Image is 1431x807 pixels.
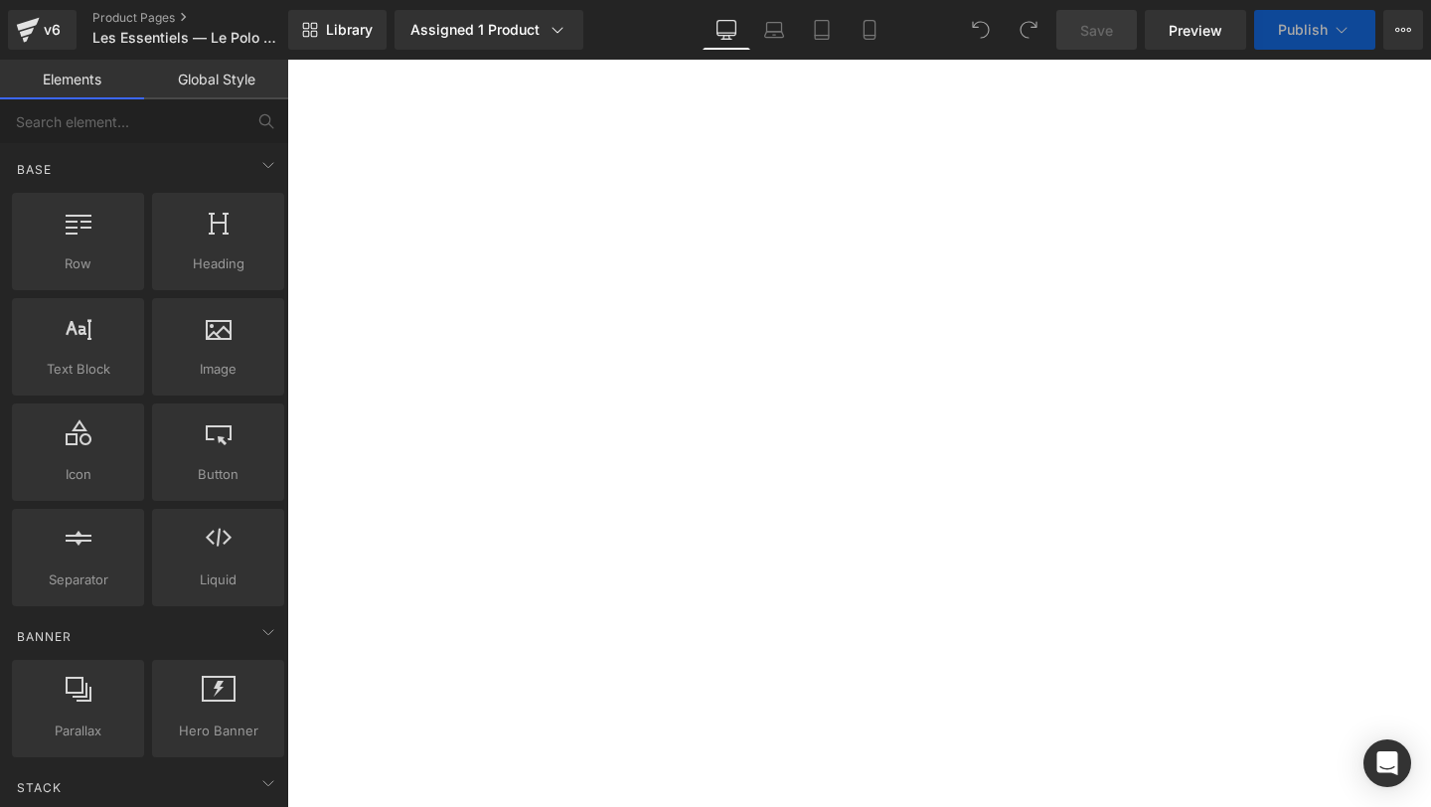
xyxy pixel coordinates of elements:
span: Image [158,359,278,380]
span: Save [1080,20,1113,41]
span: Button [158,464,278,485]
span: Les Essentiels — Le Polo Hydra [92,30,283,46]
a: Desktop [703,10,750,50]
span: Banner [15,627,74,646]
span: Heading [158,253,278,274]
span: Hero Banner [158,721,278,741]
button: More [1383,10,1423,50]
button: Publish [1254,10,1375,50]
a: New Library [288,10,387,50]
a: Product Pages [92,10,321,26]
span: Stack [15,778,64,797]
a: Global Style [144,60,288,99]
div: v6 [40,17,65,43]
a: Preview [1145,10,1246,50]
a: v6 [8,10,77,50]
span: Icon [18,464,138,485]
span: Separator [18,569,138,590]
span: Text Block [18,359,138,380]
div: Open Intercom Messenger [1363,739,1411,787]
span: Liquid [158,569,278,590]
span: Row [18,253,138,274]
a: Laptop [750,10,798,50]
button: Redo [1009,10,1048,50]
span: Parallax [18,721,138,741]
a: Tablet [798,10,846,50]
span: Publish [1278,22,1328,38]
div: Assigned 1 Product [410,20,567,40]
a: Mobile [846,10,893,50]
span: Base [15,160,54,179]
span: Library [326,21,373,39]
button: Undo [961,10,1001,50]
span: Preview [1169,20,1222,41]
